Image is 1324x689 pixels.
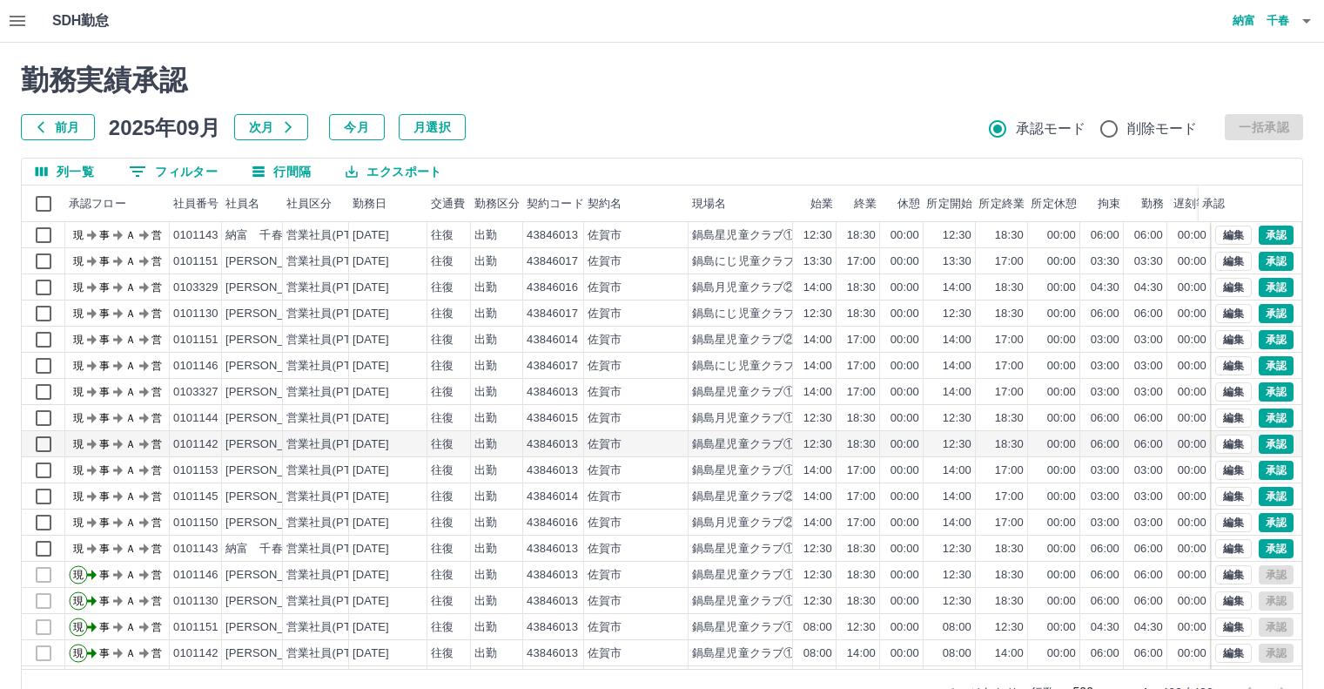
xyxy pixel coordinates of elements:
[1047,253,1076,270] div: 00:00
[1141,186,1164,222] div: 勤務
[891,436,919,453] div: 00:00
[222,186,283,222] div: 社員名
[1199,186,1289,222] div: 承認
[225,280,320,296] div: [PERSON_NAME]
[1259,226,1294,245] button: 承認
[21,64,1303,97] h2: 勤務実績承認
[115,159,232,185] button: フィルター表示
[1259,539,1294,558] button: 承認
[793,186,837,222] div: 始業
[995,436,1024,453] div: 18:30
[1091,436,1119,453] div: 06:00
[1215,591,1252,611] button: 編集
[1178,280,1206,296] div: 00:00
[1134,227,1163,244] div: 06:00
[1178,358,1206,375] div: 00:00
[943,358,971,375] div: 14:00
[109,114,220,140] h5: 2025年09月
[431,384,454,401] div: 往復
[99,386,110,398] text: 事
[1091,358,1119,375] div: 03:00
[73,255,84,267] text: 現
[1178,306,1206,322] div: 00:00
[847,384,876,401] div: 17:00
[1178,463,1206,479] div: 00:00
[173,280,218,296] div: 0103329
[692,358,795,375] div: 鍋島にじ児童クラブ
[1091,410,1119,427] div: 06:00
[527,463,578,479] div: 43846013
[99,281,110,294] text: 事
[588,463,622,479] div: 佐賀市
[847,332,876,348] div: 17:00
[847,410,876,427] div: 18:30
[1215,565,1252,584] button: 編集
[926,186,972,222] div: 所定開始
[427,186,471,222] div: 交通費
[353,410,389,427] div: [DATE]
[995,410,1024,427] div: 18:30
[1091,280,1119,296] div: 04:30
[924,186,976,222] div: 所定開始
[1259,513,1294,532] button: 承認
[1091,384,1119,401] div: 03:00
[891,410,919,427] div: 00:00
[995,253,1024,270] div: 17:00
[225,227,283,244] div: 納富 千春
[173,186,219,222] div: 社員番号
[353,306,389,322] div: [DATE]
[353,227,389,244] div: [DATE]
[1047,436,1076,453] div: 00:00
[943,410,971,427] div: 12:30
[803,384,832,401] div: 14:00
[1215,226,1252,245] button: 編集
[692,463,795,479] div: 鍋島星児童クラブ①
[1134,463,1163,479] div: 03:00
[1259,304,1294,323] button: 承認
[588,280,622,296] div: 佐賀市
[431,463,454,479] div: 往復
[689,186,793,222] div: 現場名
[527,253,578,270] div: 43846017
[880,186,924,222] div: 休憩
[1215,461,1252,480] button: 編集
[891,253,919,270] div: 00:00
[125,334,136,346] text: Ａ
[847,463,876,479] div: 17:00
[99,229,110,241] text: 事
[943,332,971,348] div: 14:00
[125,386,136,398] text: Ａ
[1167,186,1211,222] div: 遅刻等
[99,307,110,320] text: 事
[73,334,84,346] text: 現
[588,306,622,322] div: 佐賀市
[1215,487,1252,506] button: 編集
[125,307,136,320] text: Ａ
[474,280,497,296] div: 出勤
[474,186,521,222] div: 勤務区分
[225,253,320,270] div: [PERSON_NAME]
[588,253,622,270] div: 佐賀市
[995,358,1024,375] div: 17:00
[431,332,454,348] div: 往復
[1178,227,1206,244] div: 00:00
[527,306,578,322] div: 43846017
[1047,332,1076,348] div: 00:00
[125,281,136,294] text: Ａ
[353,253,389,270] div: [DATE]
[588,358,622,375] div: 佐賀市
[474,436,497,453] div: 出勤
[588,332,622,348] div: 佐賀市
[99,412,110,424] text: 事
[225,186,259,222] div: 社員名
[1215,330,1252,349] button: 編集
[1016,118,1086,139] span: 承認モード
[1134,332,1163,348] div: 03:00
[125,412,136,424] text: Ａ
[353,280,389,296] div: [DATE]
[692,436,795,453] div: 鍋島星児童クラブ①
[803,463,832,479] div: 14:00
[151,307,162,320] text: 営
[810,186,833,222] div: 始業
[73,464,84,476] text: 現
